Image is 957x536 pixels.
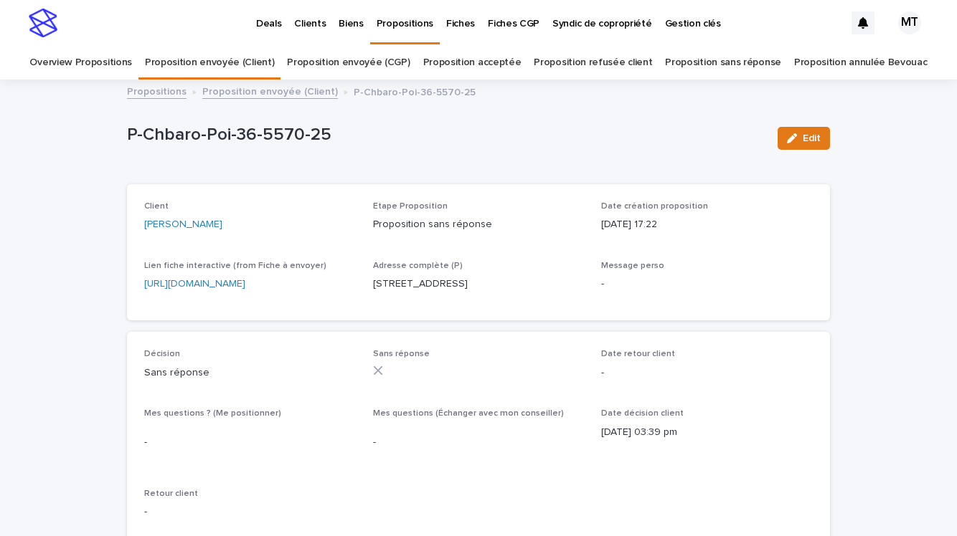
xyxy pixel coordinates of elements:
[601,425,813,440] p: [DATE] 03:39 pm
[144,489,198,498] span: Retour client
[373,435,585,450] p: -
[144,262,326,270] span: Lien fiche interactive (from Fiche à envoyer)
[144,279,245,289] a: [URL][DOMAIN_NAME]
[534,46,652,80] a: Proposition refusée client
[794,46,928,80] a: Proposition annulée Bevouac
[373,350,430,358] span: Sans réponse
[898,11,921,34] div: MT
[601,365,813,381] p: -
[373,202,448,211] span: Etape Proposition
[373,262,463,270] span: Adresse complète (P)
[665,46,781,80] a: Proposition sans réponse
[601,262,664,270] span: Message perso
[145,46,274,80] a: Proposition envoyée (Client)
[373,409,564,418] span: Mes questions (Échanger avec mon conseiller)
[373,277,585,292] p: [STREET_ADDRESS]
[29,9,57,37] img: stacker-logo-s-only.png
[127,125,766,145] p: P-Chbaro-Poi-36-5570-25
[144,365,356,381] p: Sans réponse
[144,202,169,211] span: Client
[601,217,813,232] p: [DATE] 17:22
[144,409,281,418] span: Mes questions ? (Me positionner)
[423,46,522,80] a: Proposition acceptée
[287,46,410,80] a: Proposition envoyée (CGP)
[373,217,585,232] p: Proposition sans réponse
[354,83,476,99] p: P-Chbaro-Poi-36-5570-25
[29,46,132,80] a: Overview Propositions
[144,435,356,450] p: -
[144,504,813,520] p: -
[601,202,708,211] span: Date création proposition
[803,133,821,143] span: Edit
[144,350,180,358] span: Décision
[127,82,187,99] a: Propositions
[601,277,813,292] p: -
[601,409,684,418] span: Date décision client
[144,217,222,232] a: [PERSON_NAME]
[778,127,830,150] button: Edit
[601,350,675,358] span: Date retour client
[202,82,338,99] a: Proposition envoyée (Client)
